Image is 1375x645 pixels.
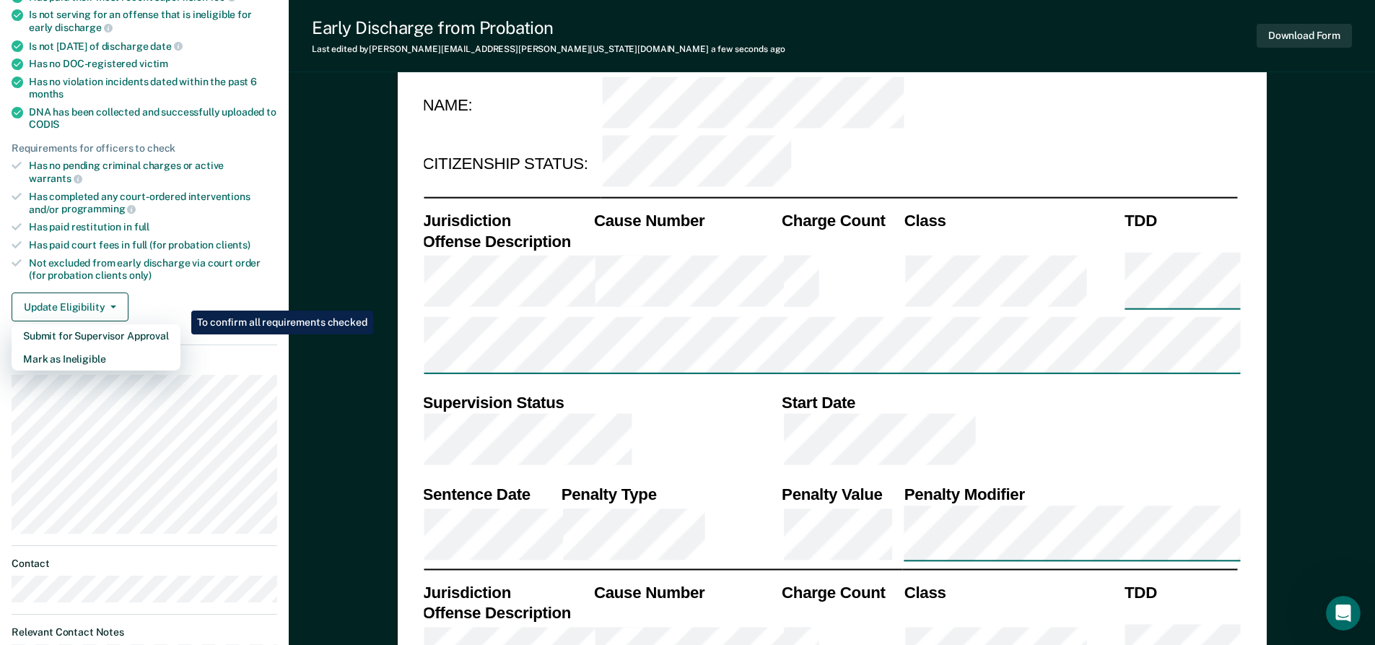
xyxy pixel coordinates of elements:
[1123,581,1237,602] th: TDD
[780,483,903,504] th: Penalty Value
[150,40,182,52] span: date
[421,76,601,135] td: NAME:
[559,483,780,504] th: Penalty Type
[29,239,277,251] div: Has paid court fees in full (for probation
[29,160,277,184] div: Has no pending criminal charges or active
[421,391,780,412] th: Supervision Status
[129,269,152,281] span: only)
[29,257,277,282] div: Not excluded from early discharge via court order (for probation clients
[1123,209,1237,230] th: TDD
[29,118,59,130] span: CODIS
[421,602,593,623] th: Offense Description
[421,135,601,194] td: CITIZENSHIP STATUS:
[12,142,277,155] div: Requirements for officers to check
[312,17,785,38] div: Early Discharge from Probation
[29,88,64,100] span: months
[29,191,277,215] div: Has completed any court-ordered interventions and/or
[139,58,168,69] span: victim
[29,173,82,184] span: warrants
[780,391,1237,412] th: Start Date
[592,209,780,230] th: Cause Number
[12,347,180,371] button: Mark as Ineligible
[780,209,903,230] th: Charge Count
[216,239,250,251] span: clients)
[1326,596,1361,631] iframe: Intercom live chat
[711,44,785,54] span: a few seconds ago
[29,106,277,131] div: DNA has been collected and successfully uploaded to
[134,221,149,233] span: full
[1257,24,1352,48] button: Download Form
[12,626,277,638] dt: Relevant Contact Notes
[902,581,1122,602] th: Class
[61,203,136,215] span: programming
[421,483,559,504] th: Sentence Date
[421,230,593,251] th: Offense Description
[780,581,903,602] th: Charge Count
[29,40,277,53] div: Is not [DATE] of discharge
[55,22,113,33] span: discharge
[29,9,277,33] div: Is not serving for an offense that is ineligible for early
[592,581,780,602] th: Cause Number
[12,293,128,321] button: Update Eligibility
[421,581,593,602] th: Jurisdiction
[902,483,1237,504] th: Penalty Modifier
[312,44,785,54] div: Last edited by [PERSON_NAME][EMAIL_ADDRESS][PERSON_NAME][US_STATE][DOMAIN_NAME]
[12,324,180,347] button: Submit for Supervisor Approval
[421,209,593,230] th: Jurisdiction
[902,209,1122,230] th: Class
[29,58,277,70] div: Has no DOC-registered
[12,558,277,570] dt: Contact
[29,221,277,233] div: Has paid restitution in
[29,76,277,100] div: Has no violation incidents dated within the past 6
